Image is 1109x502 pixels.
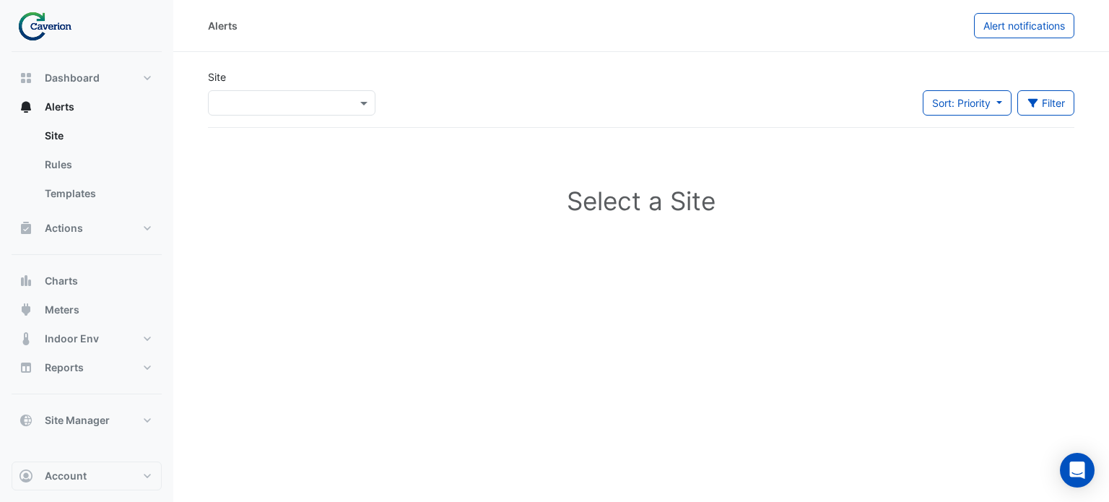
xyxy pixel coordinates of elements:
app-icon: Charts [19,274,33,288]
span: Site Manager [45,413,110,428]
span: Actions [45,221,83,235]
span: Meters [45,303,79,317]
app-icon: Dashboard [19,71,33,85]
h1: Select a Site [231,186,1051,216]
div: Open Intercom Messenger [1060,453,1095,488]
div: Alerts [208,18,238,33]
app-icon: Indoor Env [19,332,33,346]
button: Actions [12,214,162,243]
button: Account [12,462,162,490]
app-icon: Alerts [19,100,33,114]
span: Alert notifications [983,20,1065,32]
button: Alerts [12,92,162,121]
img: Company Logo [17,12,82,40]
a: Site [33,121,162,150]
a: Rules [33,150,162,179]
button: Filter [1017,90,1075,116]
span: Alerts [45,100,74,114]
button: Sort: Priority [923,90,1012,116]
span: Indoor Env [45,332,99,346]
div: Alerts [12,121,162,214]
button: Dashboard [12,64,162,92]
span: Dashboard [45,71,100,85]
button: Meters [12,295,162,324]
app-icon: Site Manager [19,413,33,428]
span: Reports [45,360,84,375]
button: Alert notifications [974,13,1074,38]
button: Charts [12,267,162,295]
button: Site Manager [12,406,162,435]
button: Indoor Env [12,324,162,353]
app-icon: Reports [19,360,33,375]
label: Site [208,69,226,85]
button: Reports [12,353,162,382]
a: Templates [33,179,162,208]
app-icon: Meters [19,303,33,317]
span: Sort: Priority [932,97,991,109]
app-icon: Actions [19,221,33,235]
span: Charts [45,274,78,288]
span: Account [45,469,87,483]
